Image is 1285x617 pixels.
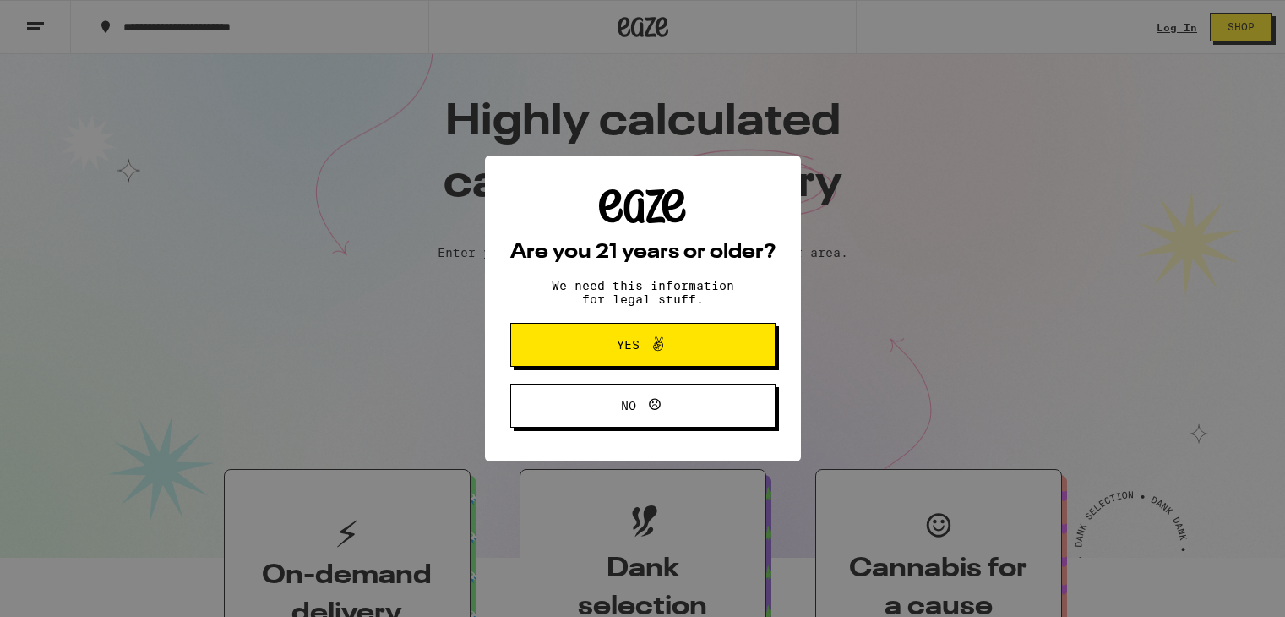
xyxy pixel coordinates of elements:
[617,339,640,351] span: Yes
[510,323,776,367] button: Yes
[537,279,749,306] p: We need this information for legal stuff.
[621,400,636,412] span: No
[510,384,776,428] button: No
[510,243,776,263] h2: Are you 21 years or older?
